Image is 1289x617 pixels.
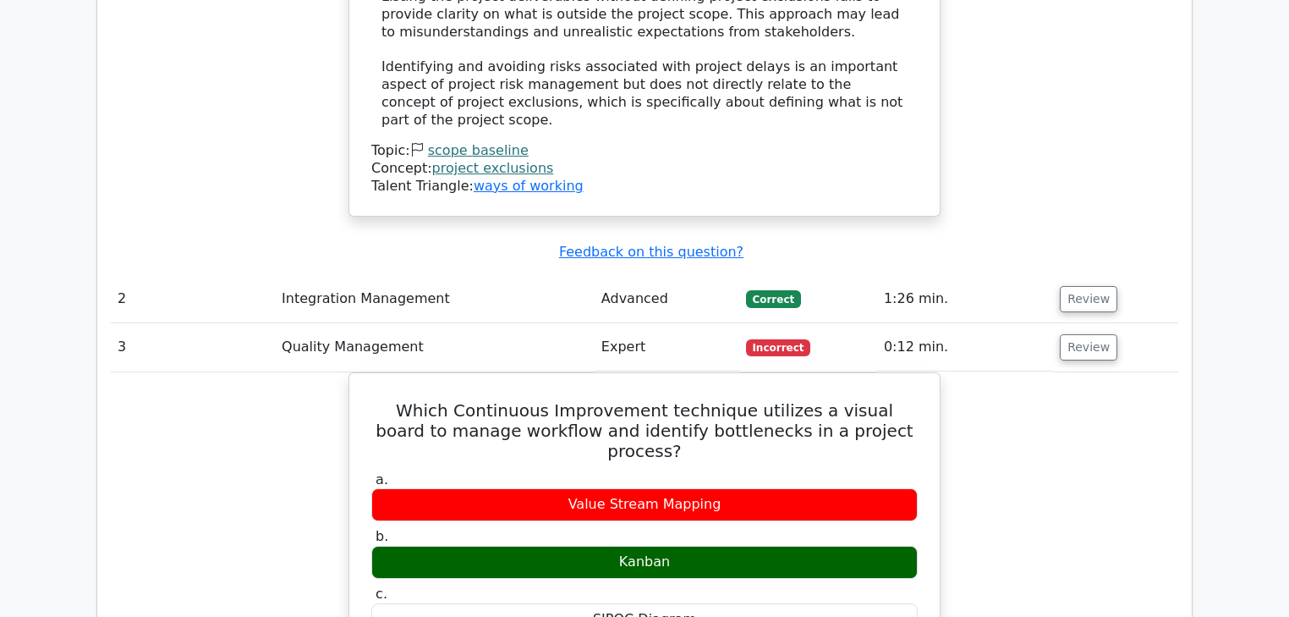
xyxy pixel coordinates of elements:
td: 1:26 min. [877,275,1053,323]
td: Advanced [595,275,739,323]
div: Value Stream Mapping [371,488,918,521]
span: c. [376,586,387,602]
span: a. [376,471,388,488]
a: scope baseline [428,142,529,158]
button: Review [1060,334,1117,361]
td: 2 [111,275,275,323]
div: Talent Triangle: [371,142,918,195]
td: 0:12 min. [877,323,1053,372]
span: Correct [746,290,801,307]
td: Expert [595,323,739,372]
td: Quality Management [275,323,595,372]
span: b. [376,528,388,544]
div: Concept: [371,160,918,178]
a: Feedback on this question? [559,244,743,260]
span: Incorrect [746,339,811,356]
a: project exclusions [432,160,554,176]
div: Topic: [371,142,918,160]
a: ways of working [474,178,584,194]
button: Review [1060,286,1117,312]
div: Kanban [371,546,918,579]
td: Integration Management [275,275,595,323]
td: 3 [111,323,275,372]
h5: Which Continuous Improvement technique utilizes a visual board to manage workflow and identify bo... [370,400,919,461]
